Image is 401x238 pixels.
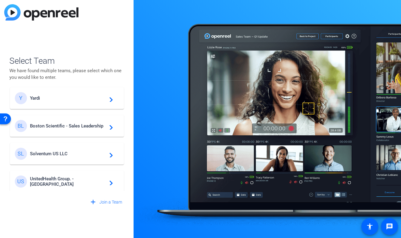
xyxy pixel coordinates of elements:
mat-icon: navigate_next [106,95,113,102]
span: Join a Team [99,199,122,205]
div: SL [15,148,27,160]
img: blue-gradient.svg [4,4,78,21]
mat-icon: navigate_next [106,150,113,157]
span: Select Team [9,55,124,67]
span: Yardi [30,95,106,101]
mat-icon: accessibility [366,223,373,230]
div: BL [15,120,27,132]
mat-icon: add [89,198,97,206]
div: US [15,175,27,188]
span: Boston Scientific - Sales Leadership [30,123,106,129]
mat-icon: navigate_next [106,178,113,185]
div: Y [15,92,27,104]
mat-icon: message [386,223,393,230]
button: Join a Team [87,197,124,208]
p: We have found multiple teams, please select which one you would like to enter. [9,67,124,81]
mat-icon: navigate_next [106,122,113,130]
span: Solventum US LLC [30,151,106,156]
span: UnitedHealth Group. - [GEOGRAPHIC_DATA] [30,176,106,187]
